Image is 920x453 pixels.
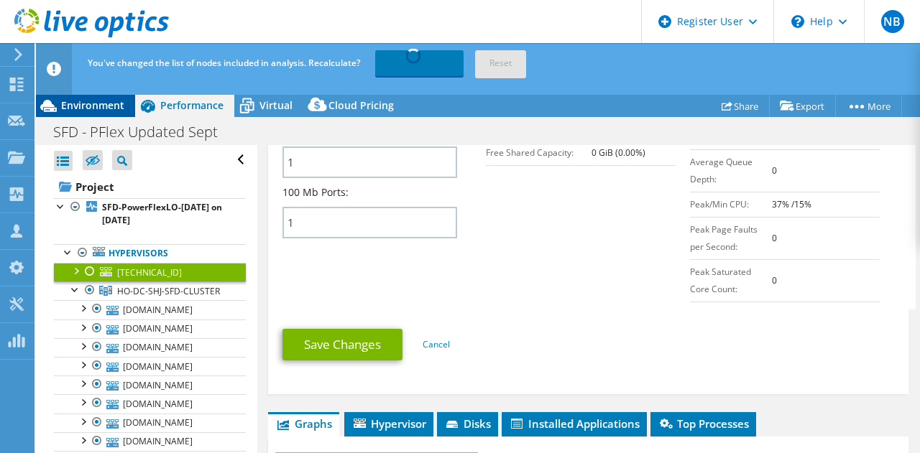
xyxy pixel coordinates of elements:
a: Project [54,175,246,198]
b: SFD-PowerFlexLO-[DATE] on [DATE] [102,201,222,226]
td: Free Shared Capacity: [486,140,592,165]
span: Cloud Pricing [328,98,394,112]
td: Average Queue Depth: [690,149,772,192]
b: 0 [772,164,777,177]
b: 0 GiB (0.00%) [592,146,645,159]
a: Export [769,95,836,117]
span: Hypervisor [351,416,426,431]
b: 0 [772,232,777,244]
span: Performance [160,98,224,112]
a: [TECHNICAL_ID] [54,263,246,281]
a: Recalculating... [375,50,464,76]
b: 37% /15% [772,198,811,210]
label: 100 Mb Ports: [282,185,349,200]
span: Environment [61,98,124,112]
span: HO-DC-SHJ-SFD-CLUSTER [117,285,220,297]
a: [DOMAIN_NAME] [54,414,246,432]
span: You've changed the list of nodes included in analysis. Recalculate? [88,57,360,69]
span: Top Processes [658,416,749,431]
a: Hypervisors [54,244,246,263]
span: Installed Applications [509,416,640,431]
a: [DOMAIN_NAME] [54,319,246,338]
a: [DOMAIN_NAME] [54,338,246,357]
a: [DOMAIN_NAME] [54,375,246,394]
td: Peak Saturated Core Count: [690,259,772,302]
span: Virtual [259,98,293,112]
span: [TECHNICAL_ID] [117,266,182,279]
a: Share [711,95,770,117]
a: Cancel [423,338,450,350]
span: Graphs [275,416,332,431]
a: [DOMAIN_NAME] [54,357,246,375]
span: Disks [444,416,491,431]
a: Save Changes [282,329,402,360]
a: [DOMAIN_NAME] [54,300,246,319]
h1: SFD - PFlex Updated Sept [47,124,240,140]
a: More [835,95,902,117]
td: Peak/Min CPU: [690,192,772,217]
a: [DOMAIN_NAME] [54,432,246,451]
a: HO-DC-SHJ-SFD-CLUSTER [54,281,246,300]
a: [DOMAIN_NAME] [54,394,246,413]
svg: \n [791,15,804,28]
a: SFD-PowerFlexLO-[DATE] on [DATE] [54,198,246,230]
span: NB [881,10,904,33]
td: Peak Page Faults per Second: [690,217,772,259]
b: 0 [772,274,777,286]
